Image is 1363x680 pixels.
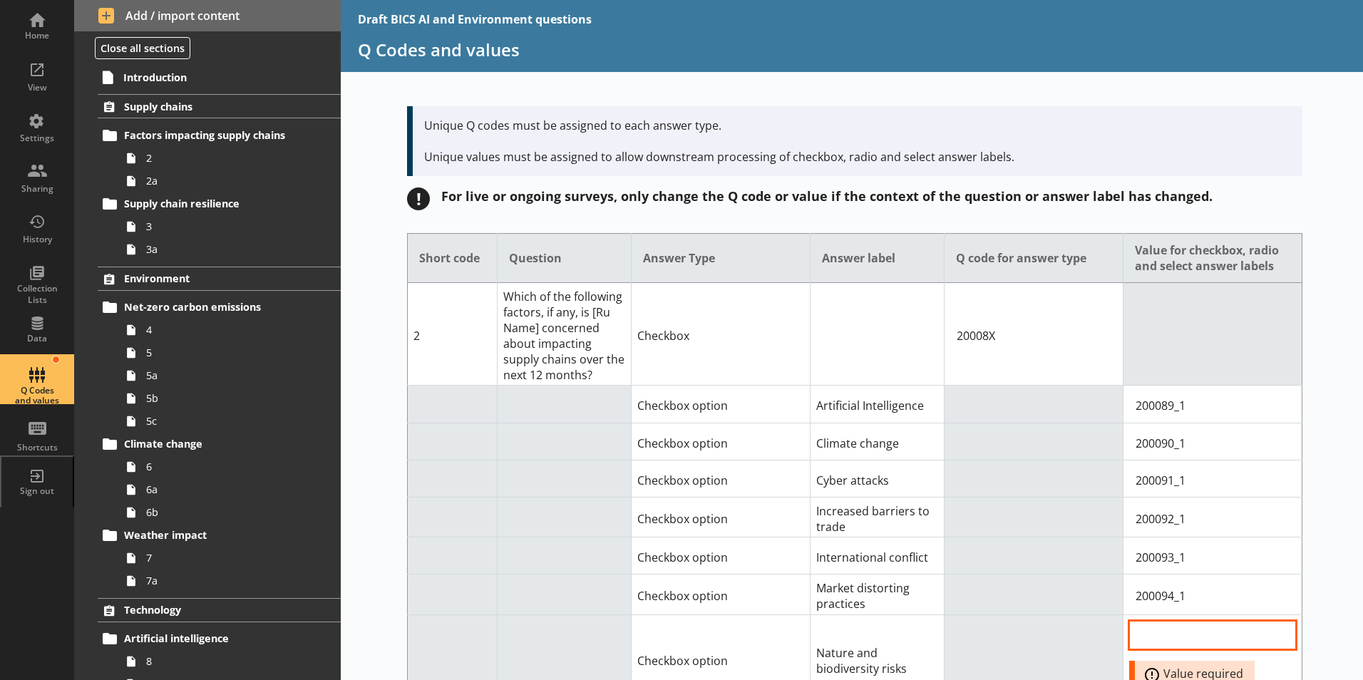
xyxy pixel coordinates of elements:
span: Weather impact [124,528,299,542]
a: 5c [120,410,341,433]
input: Option Value input field [1129,505,1296,533]
div: Sign out [12,485,62,497]
span: 6b [146,505,304,519]
span: 7a [146,574,304,587]
div: Q Codes and values [12,386,62,406]
div: Collection Lists [12,283,62,305]
span: Add / import content [98,8,317,24]
div: Shortcuts [12,442,62,453]
a: 2 [120,147,341,170]
a: 8 [120,650,341,673]
div: Sharing [12,183,62,195]
input: Option Value input field [1129,466,1296,495]
span: 2 [146,151,304,165]
a: Artificial intelligence [98,627,341,650]
a: Climate change [98,433,341,455]
input: Option Value input field [1129,391,1296,420]
div: For live or ongoing surveys, only change the Q code or value if the context of the question or an... [441,187,1213,205]
li: Weather impact77a [104,524,341,592]
span: 4 [146,323,304,336]
a: 5b [120,387,341,410]
input: Option Value input field [1129,543,1296,572]
a: 6b [120,501,341,524]
td: Checkbox option [631,537,810,575]
th: Answer label [810,234,944,283]
span: Technology [124,603,299,617]
td: Checkbox option [631,575,810,614]
div: Home [12,30,62,41]
div: View [12,82,62,93]
li: EnvironmentNet-zero carbon emissions455a5b5cClimate change66a6bWeather impact77a [74,267,341,592]
a: 6a [120,478,341,501]
td: Increased barriers to trade [810,497,944,537]
span: 2a [146,174,304,187]
span: 3 [146,220,304,233]
li: Supply chainsFactors impacting supply chains22aSupply chain resilience33a [74,94,341,260]
span: Climate change [124,437,299,450]
span: 3a [146,242,304,256]
a: Environment [98,267,341,291]
td: Artificial Intelligence [810,386,944,423]
th: Value for checkbox, radio and select answer labels [1123,234,1302,283]
a: 5a [120,364,341,387]
span: Supply chain resilience [124,197,299,210]
span: 5a [146,369,304,382]
td: 2 [408,283,498,386]
a: 3 [120,215,341,238]
a: Introduction [97,66,341,88]
td: Checkbox option [631,423,810,460]
li: Factors impacting supply chains22a [104,124,341,192]
td: Cyber attacks [810,460,944,497]
td: Climate change [810,423,944,460]
span: Introduction [123,71,299,84]
a: Weather impact [98,524,341,547]
th: Question [497,234,631,283]
a: 5 [120,341,341,364]
td: Checkbox option [631,497,810,537]
a: Supply chains [98,94,341,118]
span: Supply chains [124,100,299,113]
input: Option Value input field [1129,582,1296,610]
div: History [12,234,62,245]
a: 6 [120,455,341,478]
span: 5 [146,346,304,359]
input: QCode input field [950,321,1117,350]
h1: Q Codes and values [358,38,1346,61]
td: Checkbox option [631,460,810,497]
div: Data [12,333,62,344]
span: 7 [146,551,304,565]
span: 6 [146,460,304,473]
a: Technology [98,598,341,622]
input: Option Value input field [1129,429,1296,458]
span: Artificial intelligence [124,632,299,645]
td: Which of the following factors, if any, is [Ru Name] concerned about impacting supply chains over... [497,283,631,386]
li: Climate change66a6b [104,433,341,524]
td: Checkbox [631,283,810,386]
div: Draft BICS AI and Environment questions [358,11,592,27]
span: 8 [146,654,304,668]
span: Factors impacting supply chains [124,128,299,142]
th: Short code [408,234,498,283]
a: 4 [120,319,341,341]
span: Environment [124,272,299,285]
td: Checkbox option [631,386,810,423]
a: 7 [120,547,341,570]
div: Settings [12,133,62,144]
a: Factors impacting supply chains [98,124,341,147]
li: Net-zero carbon emissions455a5b5c [104,296,341,433]
input: Option Value input field [1129,621,1296,649]
p: Unique Q codes must be assigned to each answer type. Unique values must be assigned to allow down... [424,118,1291,165]
th: Answer Type [631,234,810,283]
a: Supply chain resilience [98,192,341,215]
div: ! [407,187,430,210]
span: 5c [146,414,304,428]
td: Market distorting practices [810,575,944,614]
span: Net-zero carbon emissions [124,300,299,314]
span: 5b [146,391,304,405]
a: 7a [120,570,341,592]
a: Net-zero carbon emissions [98,296,341,319]
th: Q code for answer type [945,234,1123,283]
button: Close all sections [95,37,190,59]
a: 2a [120,170,341,192]
span: 6a [146,483,304,496]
